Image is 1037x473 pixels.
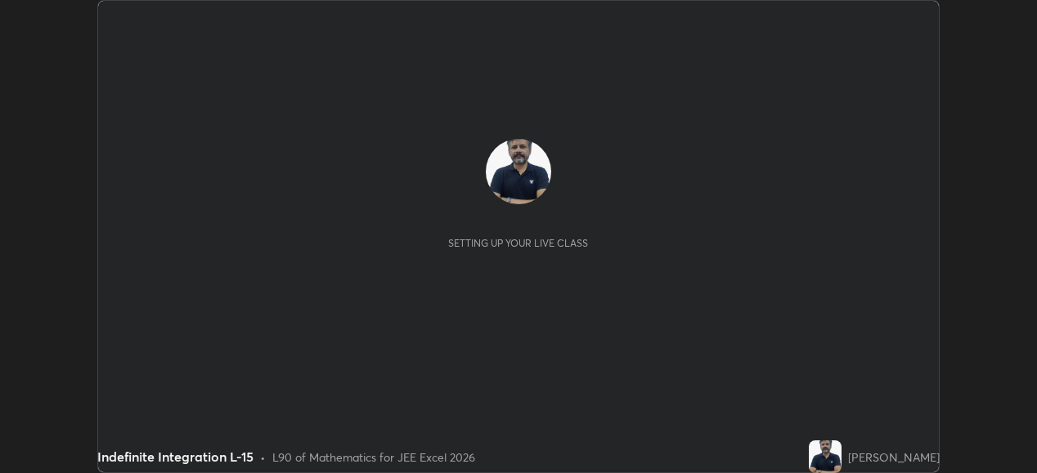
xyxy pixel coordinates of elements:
img: d8b87e4e38884df7ad8779d510b27699.jpg [486,139,551,204]
div: • [260,448,266,466]
div: Indefinite Integration L-15 [97,447,254,466]
img: d8b87e4e38884df7ad8779d510b27699.jpg [809,440,842,473]
div: [PERSON_NAME] [848,448,940,466]
div: L90 of Mathematics for JEE Excel 2026 [272,448,475,466]
div: Setting up your live class [448,237,588,249]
